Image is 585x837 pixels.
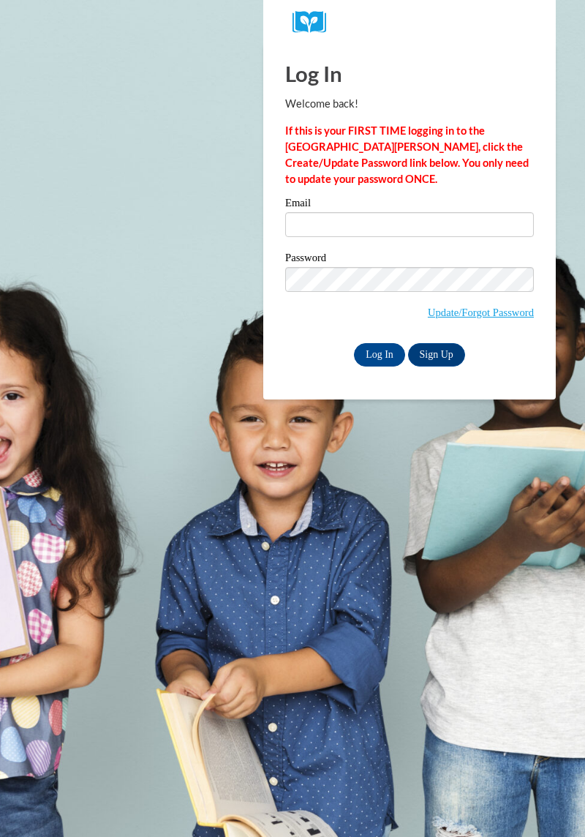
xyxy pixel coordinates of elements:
h1: Log In [285,59,534,89]
input: Log In [354,343,405,367]
a: Sign Up [408,343,465,367]
strong: If this is your FIRST TIME logging in to the [GEOGRAPHIC_DATA][PERSON_NAME], click the Create/Upd... [285,124,529,185]
label: Password [285,252,534,267]
p: Welcome back! [285,96,534,112]
a: COX Campus [292,11,526,34]
img: Logo brand [292,11,336,34]
label: Email [285,198,534,212]
a: Update/Forgot Password [428,307,534,318]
